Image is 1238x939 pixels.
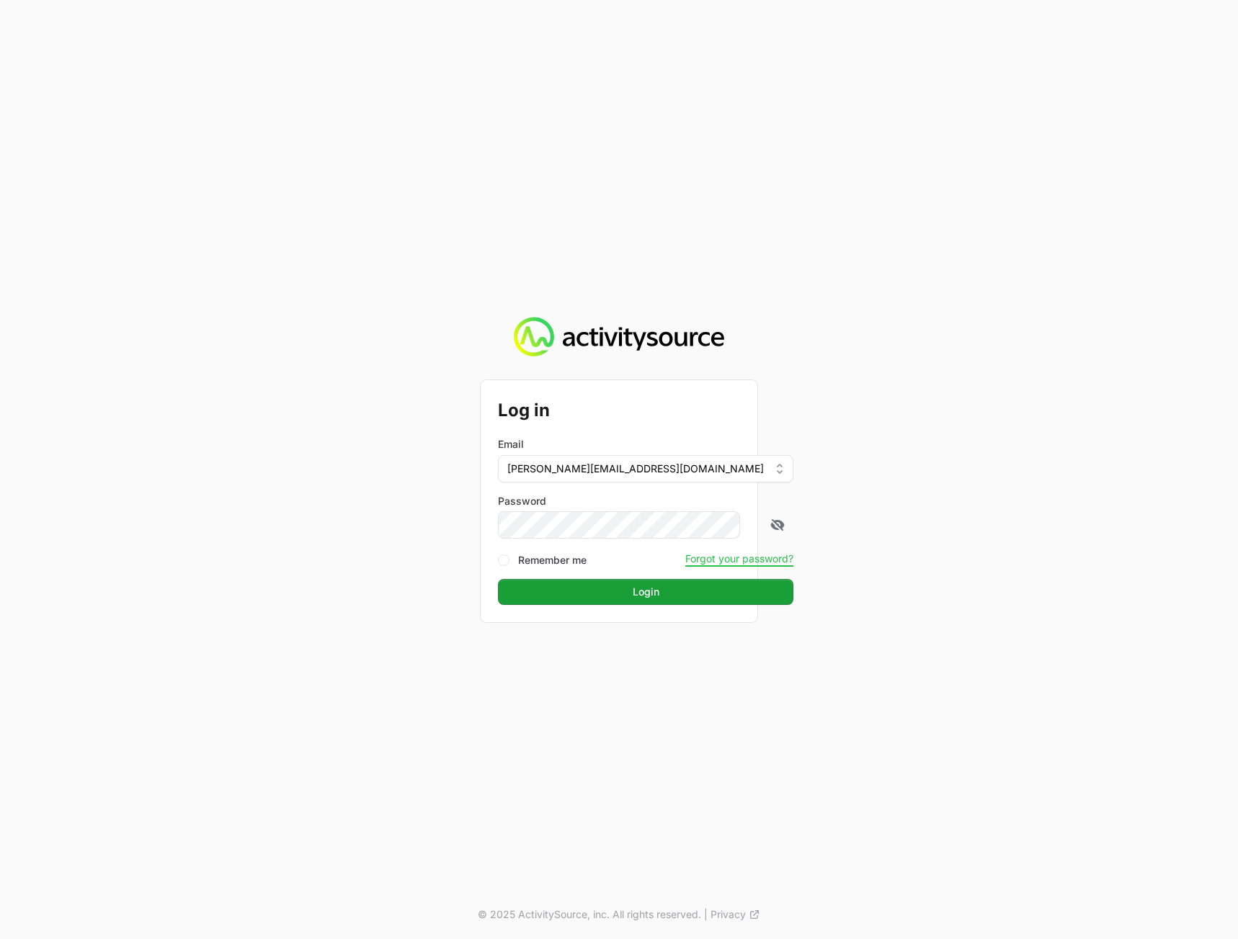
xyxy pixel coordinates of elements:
span: Login [633,583,659,601]
button: Login [498,579,793,605]
label: Email [498,437,524,451]
button: Forgot your password? [685,552,793,565]
span: | [704,907,708,922]
span: [PERSON_NAME][EMAIL_ADDRESS][DOMAIN_NAME] [507,462,764,476]
a: Privacy [711,907,760,922]
button: [PERSON_NAME][EMAIL_ADDRESS][DOMAIN_NAME] [498,455,793,482]
img: Activity Source [514,317,723,357]
label: Remember me [518,553,587,567]
h2: Log in [498,397,793,423]
p: © 2025 ActivitySource, inc. All rights reserved. [478,907,701,922]
label: Password [498,494,793,508]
